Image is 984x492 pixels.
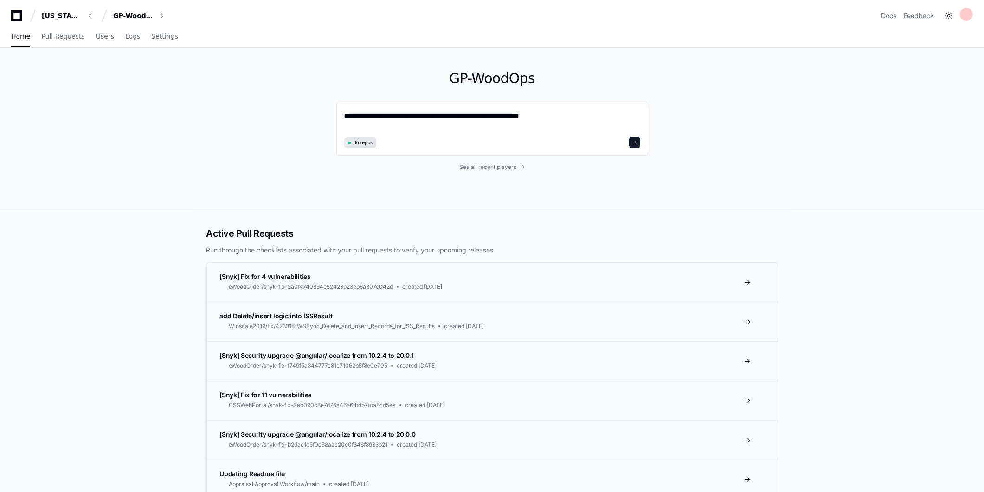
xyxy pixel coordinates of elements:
[125,33,140,39] span: Logs
[444,323,484,330] span: created [DATE]
[42,11,82,20] div: [US_STATE] Pacific
[459,163,516,171] span: See all recent players
[403,283,443,291] span: created [DATE]
[220,312,333,320] span: add Delete/insert logic into ISSResult
[336,163,648,171] a: See all recent players
[397,362,437,369] span: created [DATE]
[881,11,896,20] a: Docs
[397,441,437,448] span: created [DATE]
[11,26,30,47] a: Home
[125,26,140,47] a: Logs
[41,33,84,39] span: Pull Requests
[96,26,114,47] a: Users
[220,391,312,399] span: [Snyk] Fix for 11 vulnerabilities
[220,272,311,280] span: [Snyk] Fix for 4 vulnerabilities
[229,441,388,448] span: eWoodOrder/snyk-fix-b2dac1d5f0c58aac20e0f346f8983b21
[207,381,778,420] a: [Snyk] Fix for 11 vulnerabilitiesCSSWebPortal/snyk-fix-2eb090c8e7d76a46e6fbdb7fca8cd5eecreated [D...
[11,33,30,39] span: Home
[207,420,778,460] a: [Snyk] Security upgrade @angular/localize from 10.2.4 to 20.0.0eWoodOrder/snyk-fix-b2dac1d5f0c58a...
[207,341,778,381] a: [Snyk] Security upgrade @angular/localize from 10.2.4 to 20.0.1eWoodOrder/snyk-fix-f749f5a844777c...
[113,11,153,20] div: GP-WoodOps
[904,11,934,20] button: Feedback
[336,70,648,87] h1: GP-WoodOps
[206,246,778,255] p: Run through the checklists associated with your pull requests to verify your upcoming releases.
[220,430,416,438] span: [Snyk] Security upgrade @angular/localize from 10.2.4 to 20.0.0
[207,263,778,302] a: [Snyk] Fix for 4 vulnerabilitieseWoodOrder/snyk-fix-2a0f4740854e52423b23eb8a307c042dcreated [DATE]
[207,302,778,341] a: add Delete/insert logic into ISSResultWinscale2019/fix/423318-WSSync_Delete_and_Insert_Records_fo...
[229,283,393,291] span: eWoodOrder/snyk-fix-2a0f4740854e52423b23eb8a307c042d
[220,351,414,359] span: [Snyk] Security upgrade @angular/localize from 10.2.4 to 20.0.1
[96,33,114,39] span: Users
[354,139,373,146] span: 36 repos
[151,26,178,47] a: Settings
[405,401,445,409] span: created [DATE]
[109,7,169,24] button: GP-WoodOps
[151,33,178,39] span: Settings
[229,401,396,409] span: CSSWebPortal/snyk-fix-2eb090c8e7d76a46e6fbdb7fca8cd5ee
[38,7,97,24] button: [US_STATE] Pacific
[229,362,388,369] span: eWoodOrder/snyk-fix-f749f5a844777c81e71062b5f8e0e705
[41,26,84,47] a: Pull Requests
[229,323,435,330] span: Winscale2019/fix/423318-WSSync_Delete_and_Insert_Records_for_ISS_Results
[220,470,285,478] span: Updating Readme file
[229,480,320,488] span: Appraisal Approval Workflow/main
[206,227,778,240] h2: Active Pull Requests
[329,480,369,488] span: created [DATE]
